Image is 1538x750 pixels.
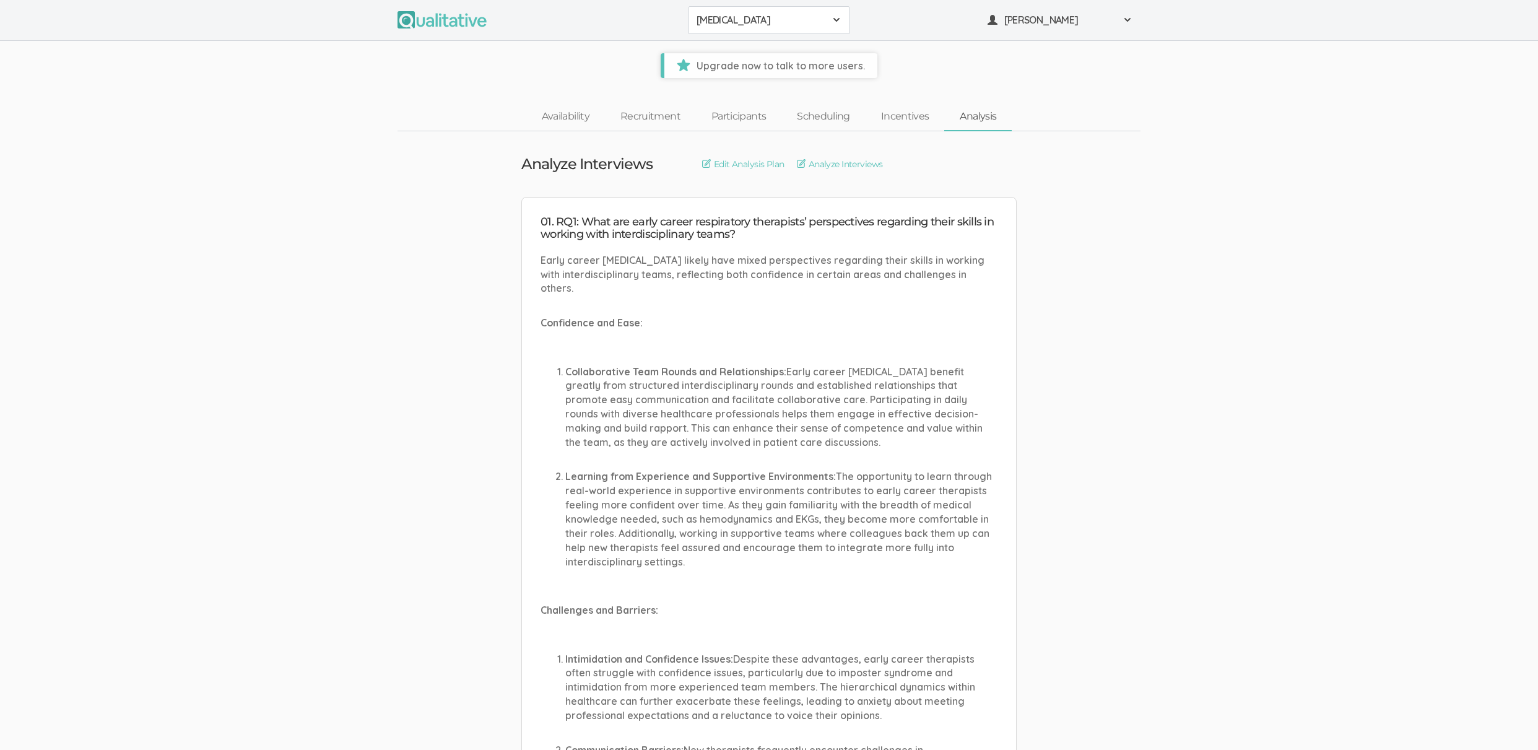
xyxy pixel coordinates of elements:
p: The opportunity to learn through real-world experience in supportive environments contributes to ... [565,469,997,569]
strong: Collaborative Team Rounds and Relationships: [565,365,786,378]
a: Analysis [944,103,1012,130]
span: [MEDICAL_DATA] [697,13,825,27]
strong: Challenges and Barriers: [541,604,658,616]
h3: Analyze Interviews [521,156,653,172]
strong: Intimidation and Confidence Issues: [565,653,733,665]
a: Incentives [866,103,945,130]
a: Upgrade now to talk to more users. [661,53,877,78]
span: [PERSON_NAME] [1004,13,1116,27]
img: Qualitative [398,11,487,28]
a: Participants [696,103,781,130]
button: [PERSON_NAME] [980,6,1140,34]
p: Early career [MEDICAL_DATA] likely have mixed perspectives regarding their skills in working with... [541,253,997,296]
strong: Confidence and Ease: [541,316,643,329]
a: Edit Analysis Plan [702,157,784,171]
h4: 01. RQ1: What are early career respiratory therapists’ perspectives regarding their skills in wor... [541,216,997,241]
iframe: Chat Widget [1476,691,1538,750]
span: Upgrade now to talk to more users. [664,53,877,78]
span: Edit Analysis Plan [714,158,784,170]
strong: Learning from Experience and Supportive Environments: [565,470,836,482]
p: Early career [MEDICAL_DATA] benefit greatly from structured interdisciplinary rounds and establis... [565,365,997,450]
a: Recruitment [605,103,696,130]
a: Scheduling [781,103,866,130]
a: Analyze Interviews [797,157,883,171]
a: Availability [526,103,605,130]
p: Despite these advantages, early career therapists often struggle with confidence issues, particul... [565,652,997,723]
button: [MEDICAL_DATA] [689,6,849,34]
